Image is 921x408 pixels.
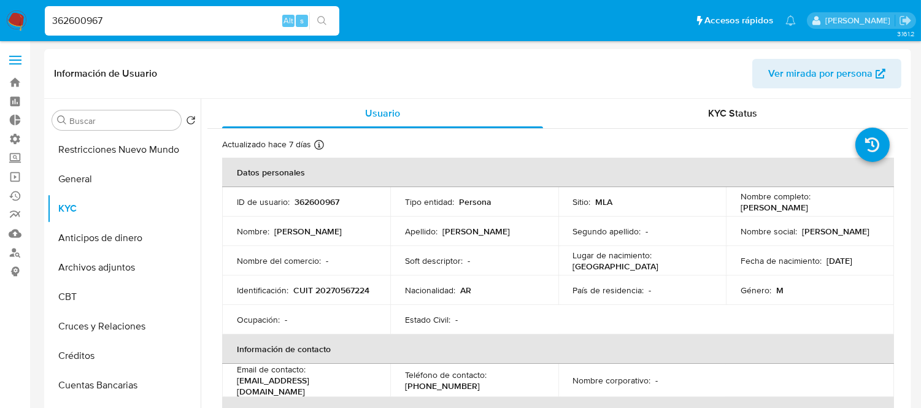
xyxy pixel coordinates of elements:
p: Tipo entidad : [405,196,454,207]
p: Nombre completo : [741,191,811,202]
button: search-icon [309,12,334,29]
p: Nacionalidad : [405,285,455,296]
p: Identificación : [237,285,288,296]
p: - [468,255,470,266]
p: Persona [459,196,491,207]
p: 362600967 [295,196,339,207]
p: Ocupación : [237,314,280,325]
p: [DATE] [827,255,852,266]
p: Nombre corporativo : [573,375,651,386]
p: [EMAIL_ADDRESS][DOMAIN_NAME] [237,375,371,397]
p: Lugar de nacimiento : [573,250,652,261]
p: Estado Civil : [405,314,450,325]
p: [PERSON_NAME] [442,226,510,237]
p: - [649,285,652,296]
th: Información de contacto [222,334,894,364]
button: Cruces y Relaciones [47,312,201,341]
p: ID de usuario : [237,196,290,207]
p: [PERSON_NAME] [802,226,869,237]
p: Nombre del comercio : [237,255,321,266]
p: - [285,314,287,325]
button: CBT [47,282,201,312]
p: M [776,285,784,296]
p: Nombre social : [741,226,797,237]
p: Fecha de nacimiento : [741,255,822,266]
button: KYC [47,194,201,223]
p: - [326,255,328,266]
span: Alt [283,15,293,26]
span: Ver mirada por persona [768,59,873,88]
button: Cuentas Bancarias [47,371,201,400]
p: Género : [741,285,771,296]
a: Notificaciones [785,15,796,26]
span: KYC Status [709,106,758,120]
input: Buscar [69,115,176,126]
button: Volver al orden por defecto [186,115,196,129]
button: Buscar [57,115,67,125]
p: [PHONE_NUMBER] [405,380,480,391]
p: Segundo apellido : [573,226,641,237]
p: zoe.breuer@mercadolibre.com [825,15,895,26]
p: - [646,226,649,237]
p: Apellido : [405,226,437,237]
input: Buscar usuario o caso... [45,13,339,29]
p: MLA [596,196,613,207]
p: AR [460,285,471,296]
button: Archivos adjuntos [47,253,201,282]
p: Soft descriptor : [405,255,463,266]
p: [PERSON_NAME] [274,226,342,237]
p: CUIT 20270567224 [293,285,369,296]
p: Nombre : [237,226,269,237]
th: Datos personales [222,158,894,187]
span: Usuario [365,106,400,120]
p: Email de contacto : [237,364,306,375]
p: Teléfono de contacto : [405,369,487,380]
button: Créditos [47,341,201,371]
span: Accesos rápidos [704,14,773,27]
button: Restricciones Nuevo Mundo [47,135,201,164]
button: Ver mirada por persona [752,59,901,88]
p: - [455,314,458,325]
p: - [656,375,658,386]
p: Sitio : [573,196,591,207]
p: [PERSON_NAME] [741,202,808,213]
button: General [47,164,201,194]
h1: Información de Usuario [54,67,157,80]
p: País de residencia : [573,285,644,296]
p: Actualizado hace 7 días [222,139,311,150]
span: s [300,15,304,26]
a: Salir [899,14,912,27]
button: Anticipos de dinero [47,223,201,253]
p: [GEOGRAPHIC_DATA] [573,261,659,272]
